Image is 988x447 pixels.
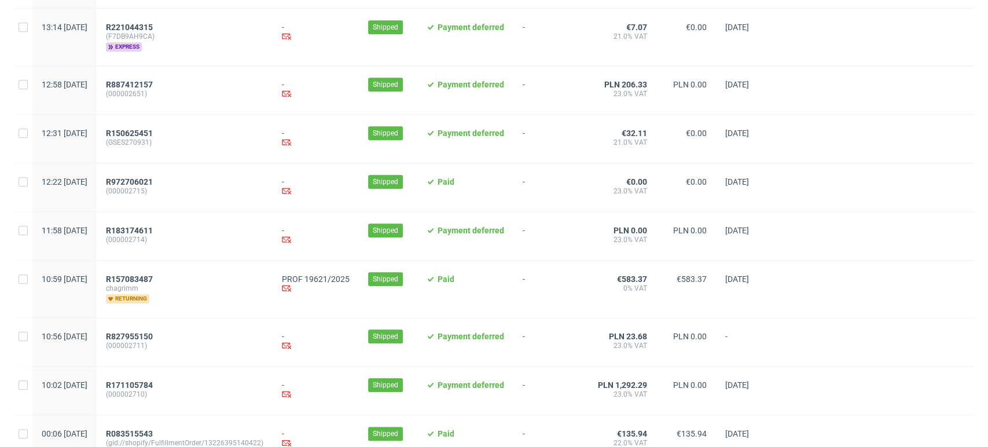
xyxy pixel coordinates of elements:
span: €7.07 [626,23,647,32]
span: PLN 0.00 [673,380,707,390]
span: 11:58 [DATE] [42,226,87,235]
span: R972706021 [106,177,153,186]
span: PLN 1,292.29 [598,380,647,390]
span: Paid [438,177,454,186]
span: 23.0% VAT [598,186,647,196]
span: Shipped [373,128,398,138]
span: €32.11 [622,129,647,138]
span: R150625451 [106,129,153,138]
span: €135.94 [677,429,707,438]
span: - [523,23,579,52]
span: 10:02 [DATE] [42,380,87,390]
span: [DATE] [725,129,749,138]
span: - [523,274,579,303]
div: - [282,226,350,246]
a: PROF 19621/2025 [282,274,350,284]
span: [DATE] [725,226,749,235]
span: R221044315 [106,23,153,32]
span: - [725,332,769,352]
span: - [523,177,579,197]
span: €0.00 [686,177,707,186]
span: [DATE] [725,274,749,284]
span: 21.0% VAT [598,32,647,41]
span: Paid [438,274,454,284]
a: R887412157 [106,80,155,89]
a: R157083487 [106,274,155,284]
span: 0% VAT [598,284,647,293]
span: (000002714) [106,235,263,244]
a: R827955150 [106,332,155,341]
a: R083515543 [106,429,155,438]
a: R221044315 [106,23,155,32]
div: - [282,23,350,43]
span: (F7DB9AH9CA) [106,32,263,41]
span: 00:06 [DATE] [42,429,87,438]
span: R827955150 [106,332,153,341]
span: [DATE] [725,429,749,438]
span: express [106,42,142,52]
div: - [282,380,350,401]
span: Shipped [373,428,398,439]
span: 23.0% VAT [598,341,647,350]
span: €0.00 [686,129,707,138]
span: PLN 0.00 [673,332,707,341]
span: Payment deferred [438,129,504,138]
span: 12:58 [DATE] [42,80,87,89]
span: (000002715) [106,186,263,196]
span: PLN 206.33 [604,80,647,89]
span: 23.0% VAT [598,89,647,98]
span: 21.0% VAT [598,138,647,147]
span: Shipped [373,22,398,32]
span: R083515543 [106,429,153,438]
span: [DATE] [725,177,749,186]
span: 13:14 [DATE] [42,23,87,32]
div: - [282,177,350,197]
span: R887412157 [106,80,153,89]
span: €583.37 [677,274,707,284]
span: Shipped [373,380,398,390]
div: - [282,332,350,352]
span: Shipped [373,331,398,342]
span: €0.00 [686,23,707,32]
a: R183174611 [106,226,155,235]
div: - [282,129,350,149]
span: R183174611 [106,226,153,235]
div: - [282,80,350,100]
span: 23.0% VAT [598,235,647,244]
a: R150625451 [106,129,155,138]
span: Payment deferred [438,226,504,235]
span: Shipped [373,274,398,284]
span: Shipped [373,79,398,90]
span: 10:56 [DATE] [42,332,87,341]
span: - [523,380,579,401]
span: €0.00 [626,177,647,186]
span: PLN 23.68 [609,332,647,341]
span: PLN 0.00 [673,226,707,235]
span: Shipped [373,177,398,187]
span: R157083487 [106,274,153,284]
span: - [523,226,579,246]
span: 12:22 [DATE] [42,177,87,186]
span: R171105784 [106,380,153,390]
span: - [523,129,579,149]
span: Payment deferred [438,23,504,32]
span: [DATE] [725,380,749,390]
span: (GSES270931) [106,138,263,147]
span: €583.37 [617,274,647,284]
span: Payment deferred [438,380,504,390]
span: Paid [438,429,454,438]
a: R171105784 [106,380,155,390]
span: PLN 0.00 [673,80,707,89]
span: (000002711) [106,341,263,350]
span: Shipped [373,225,398,236]
span: [DATE] [725,80,749,89]
a: R972706021 [106,177,155,186]
span: chagrimm [106,284,263,293]
span: 23.0% VAT [598,390,647,399]
span: Payment deferred [438,80,504,89]
span: 12:31 [DATE] [42,129,87,138]
span: PLN 0.00 [614,226,647,235]
span: returning [106,294,149,303]
span: Payment deferred [438,332,504,341]
span: 10:59 [DATE] [42,274,87,284]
